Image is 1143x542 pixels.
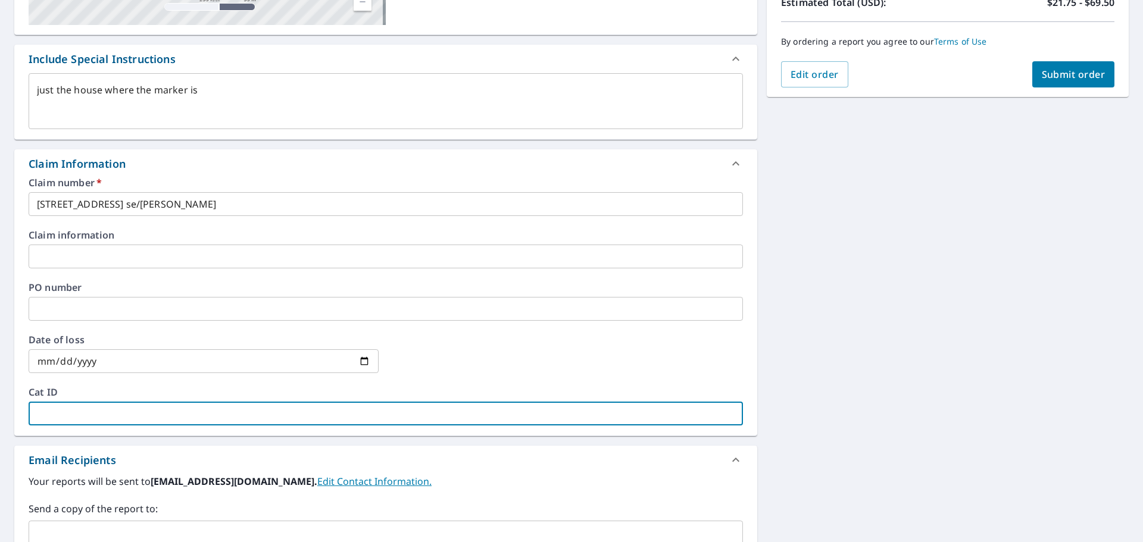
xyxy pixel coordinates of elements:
button: Edit order [781,61,848,87]
span: Edit order [791,68,839,81]
label: Cat ID [29,387,743,397]
span: Submit order [1042,68,1105,81]
div: Include Special Instructions [29,51,176,67]
div: Email Recipients [29,452,116,468]
label: Claim number [29,178,743,187]
button: Submit order [1032,61,1115,87]
a: Terms of Use [934,36,987,47]
label: Send a copy of the report to: [29,502,743,516]
label: Date of loss [29,335,379,344]
b: [EMAIL_ADDRESS][DOMAIN_NAME]. [151,475,317,488]
label: Claim information [29,230,743,240]
div: Include Special Instructions [14,45,757,73]
a: EditContactInfo [317,475,432,488]
label: PO number [29,283,743,292]
label: Your reports will be sent to [29,474,743,488]
div: Email Recipients [14,446,757,474]
p: By ordering a report you agree to our [781,36,1114,47]
div: Claim Information [29,156,126,172]
div: Claim Information [14,149,757,178]
textarea: just the house where the marker is [37,84,735,118]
